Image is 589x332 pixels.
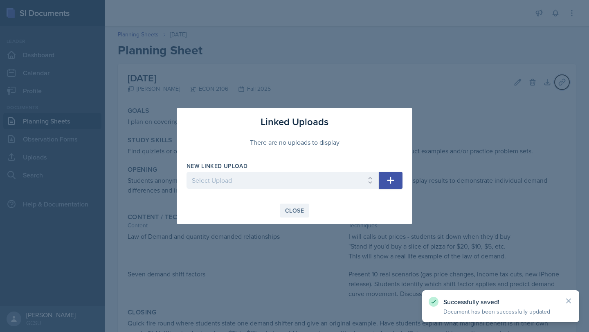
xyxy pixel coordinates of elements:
[443,298,558,306] p: Successfully saved!
[280,204,309,218] button: Close
[261,114,328,129] h3: Linked Uploads
[285,207,304,214] div: Close
[187,162,247,170] label: New Linked Upload
[187,129,402,155] div: There are no uploads to display
[443,307,558,316] p: Document has been successfully updated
